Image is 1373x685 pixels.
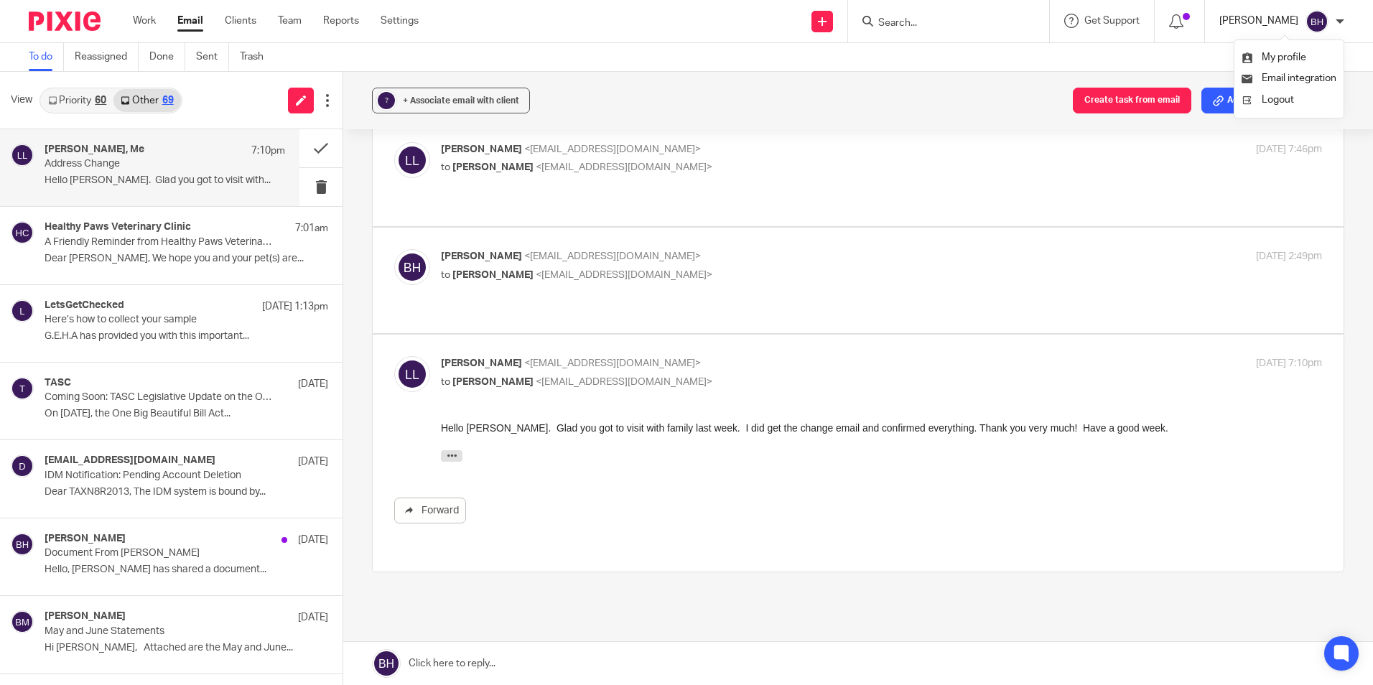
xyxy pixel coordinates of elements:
span: [PERSON_NAME] [441,251,522,261]
span: [PERSON_NAME] [441,144,522,154]
span: [PERSON_NAME] [452,377,534,387]
img: svg%3E [1305,10,1328,33]
img: svg%3E [11,299,34,322]
p: May and June Statements [45,625,271,638]
h4: [PERSON_NAME] [45,533,126,545]
span: My profile [1262,52,1306,62]
p: [PERSON_NAME] [1219,14,1298,28]
span: [PERSON_NAME] [441,358,522,368]
span: <[EMAIL_ADDRESS][DOMAIN_NAME]> [524,144,701,154]
span: <[EMAIL_ADDRESS][DOMAIN_NAME]> [536,377,712,387]
h4: [EMAIL_ADDRESS][DOMAIN_NAME] [45,455,215,467]
h4: Healthy Paws Veterinary Clinic [45,221,191,233]
span: <[EMAIL_ADDRESS][DOMAIN_NAME]> [524,251,701,261]
p: Here’s how to collect your sample [45,314,271,326]
a: Team [278,14,302,28]
span: [PERSON_NAME] [452,270,534,280]
span: + Associate email with client [403,96,519,105]
p: Dear [PERSON_NAME], We hope you and your pet(s) are... [45,253,328,265]
a: Email [177,14,203,28]
p: [DATE] 2:49pm [1256,249,1322,264]
input: Search [877,17,1006,30]
p: A Friendly Reminder from Healthy Paws Veterinary Clinic [45,236,271,248]
p: Hello, [PERSON_NAME] has shared a document... [45,564,328,576]
a: Forward [394,498,466,523]
span: <[EMAIL_ADDRESS][DOMAIN_NAME]> [536,162,712,172]
div: 69 [162,95,174,106]
span: Email integration [1262,73,1336,83]
h4: LetsGetChecked [45,299,124,312]
p: Dear TAXN8R2013, The IDM system is bound by... [45,486,328,498]
span: to [441,270,450,280]
a: Reports [323,14,359,28]
p: Hello [PERSON_NAME]. Glad you got to visit with... [45,174,285,187]
img: svg%3E [11,144,34,167]
a: Logout [1242,90,1336,111]
img: svg%3E [394,249,430,285]
p: Document From [PERSON_NAME] [45,547,271,559]
a: Work [133,14,156,28]
img: svg%3E [394,356,430,392]
img: svg%3E [11,377,34,400]
h4: [PERSON_NAME], Me [45,144,144,156]
p: [DATE] [298,533,328,547]
p: 7:01am [295,221,328,236]
p: [DATE] [298,377,328,391]
a: Settings [381,14,419,28]
img: svg%3E [11,533,34,556]
img: svg%3E [11,221,34,244]
button: Add email to existing task [1201,88,1344,113]
div: 60 [95,95,106,106]
span: [PERSON_NAME] [452,162,534,172]
a: My profile [1242,52,1306,62]
a: Trash [240,43,274,71]
span: to [441,162,450,172]
span: Get Support [1084,16,1140,26]
p: 7:10pm [251,144,285,158]
p: [DATE] 7:46pm [1256,142,1322,157]
h4: [PERSON_NAME] [45,610,126,623]
span: <[EMAIL_ADDRESS][DOMAIN_NAME]> [536,270,712,280]
img: Pixie [29,11,101,31]
p: IDM Notification: Pending Account Deletion [45,470,271,482]
a: To do [29,43,64,71]
a: Other69 [113,89,180,112]
p: On [DATE], the One Big Beautiful Bill Act... [45,408,328,420]
p: [DATE] 1:13pm [262,299,328,314]
div: ? [378,92,395,109]
a: Clients [225,14,256,28]
button: ? + Associate email with client [372,88,530,113]
p: [DATE] 7:10pm [1256,356,1322,371]
span: <[EMAIL_ADDRESS][DOMAIN_NAME]> [524,358,701,368]
img: svg%3E [11,610,34,633]
img: svg%3E [11,455,34,477]
a: Sent [196,43,229,71]
a: Email integration [1242,73,1336,83]
img: svg%3E [394,142,430,178]
a: Priority60 [41,89,113,112]
p: Address Change [45,158,237,170]
p: Hi [PERSON_NAME], Attached are the May and June... [45,642,328,654]
p: Coming Soon: TASC Legislative Update on the OBBBA [45,391,271,404]
a: Reassigned [75,43,139,71]
p: G.E.H.A has provided you with this important... [45,330,328,342]
button: Create task from email [1073,88,1191,113]
a: Done [149,43,185,71]
p: [DATE] [298,455,328,469]
span: to [441,377,450,387]
h4: TASC [45,377,71,389]
span: Logout [1262,95,1294,105]
span: View [11,93,32,108]
p: [DATE] [298,610,328,625]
